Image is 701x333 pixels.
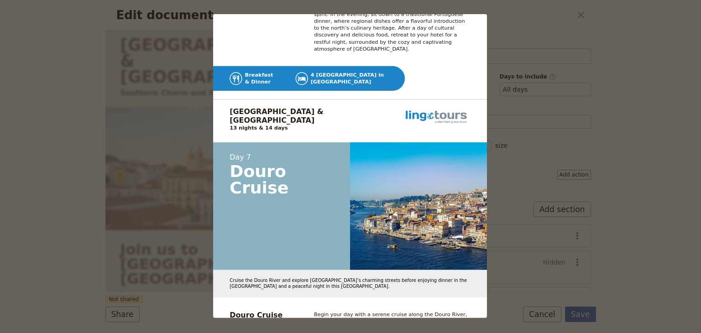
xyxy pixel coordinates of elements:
span: Douro Cruise [230,161,288,198]
span: Breakfast & Dinner [245,72,273,85]
span: Day 7 [230,153,333,161]
h1: [GEOGRAPHIC_DATA] & [GEOGRAPHIC_DATA] [230,108,385,125]
span: 4 [GEOGRAPHIC_DATA] in [GEOGRAPHIC_DATA] [311,72,388,85]
span: 13 nights & 14 days [230,125,288,131]
img: Lingo Tours logo [402,108,471,126]
h3: Douro Cruise [230,311,303,319]
div: Cruise the Douro River and explore [GEOGRAPHIC_DATA]’s charming streets before enjoying dinner in... [213,270,487,297]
